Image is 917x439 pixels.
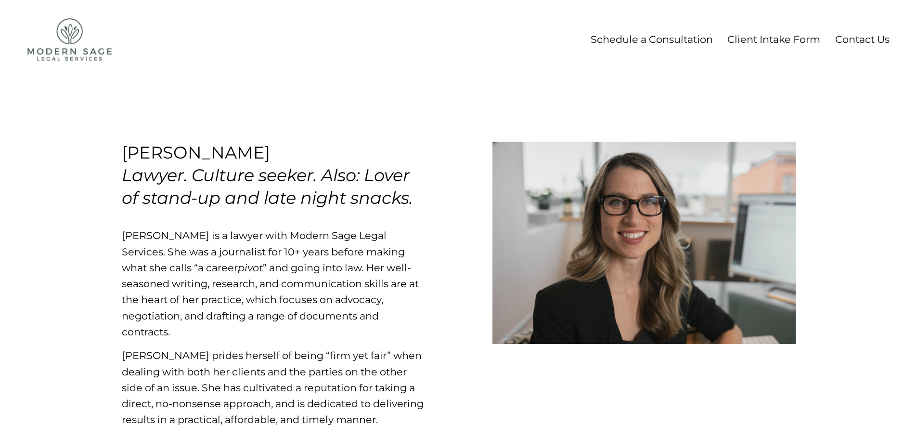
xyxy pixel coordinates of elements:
[591,30,713,48] a: Schedule a Consultation
[727,30,820,48] a: Client Intake Form
[27,18,112,61] img: Modern Sage Legal Services
[122,347,425,427] p: [PERSON_NAME] prides herself of being “firm yet fair” when dealing with both her clients and the ...
[238,262,263,274] em: pivot
[835,30,890,48] a: Contact Us
[122,165,414,208] em: Lawyer. Culture seeker. Also: Lover of stand-up and late night snacks.
[122,142,414,208] h3: [PERSON_NAME]
[122,227,425,340] p: [PERSON_NAME] is a lawyer with Modern Sage Legal Services. She was a journalist for 10+ years bef...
